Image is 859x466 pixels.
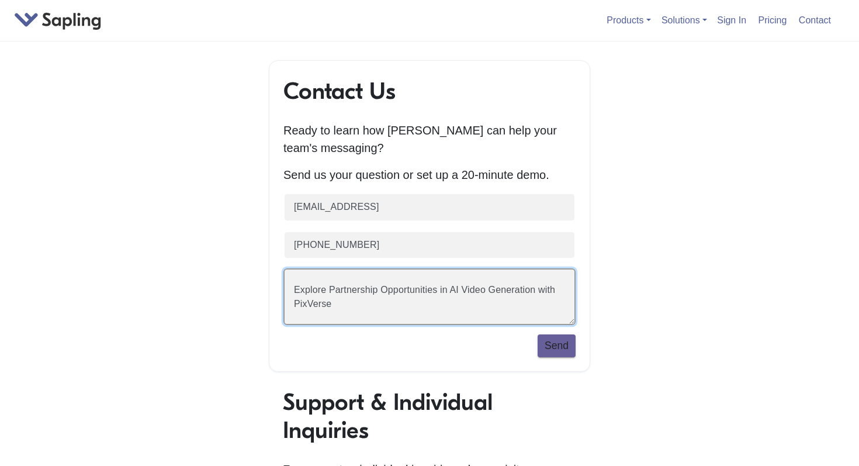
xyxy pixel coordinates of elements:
[283,231,576,260] input: Phone number (optional)
[712,11,751,30] a: Sign In
[283,122,576,157] p: Ready to learn how [PERSON_NAME] can help your team's messaging?
[283,77,576,105] h1: Contact Us
[661,15,707,25] a: Solutions
[538,334,576,357] button: Send
[283,388,576,444] h1: Support & Individual Inquiries
[794,11,836,30] a: Contact
[283,193,576,222] input: Business email (required)
[754,11,792,30] a: Pricing
[607,15,650,25] a: Products
[283,166,576,184] p: Send us your question or set up a 20-minute demo.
